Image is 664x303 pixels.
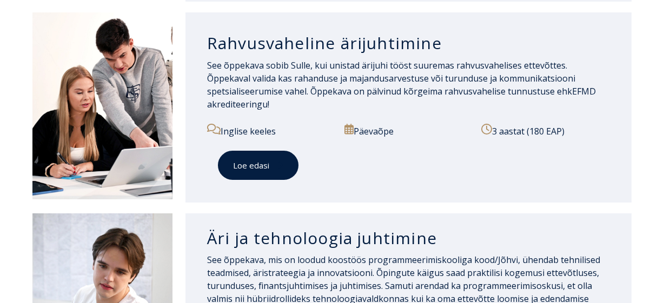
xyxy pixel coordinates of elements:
img: Rahvusvaheline ärijuhtimine [32,12,172,199]
p: 3 aastat (180 EAP) [481,124,610,138]
p: Inglise keeles [207,124,336,138]
a: EFMD akrediteeringu [207,85,596,110]
a: Loe edasi [218,151,298,180]
span: See õppekava sobib Sulle, kui unistad ärijuhi tööst suuremas rahvusvahelises ettevõttes. Õppekava... [207,59,596,110]
h3: Äri ja tehnoloogia juhtimine [207,228,610,248]
h3: Rahvusvaheline ärijuhtimine [207,33,610,53]
p: Päevaõpe [344,124,473,138]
